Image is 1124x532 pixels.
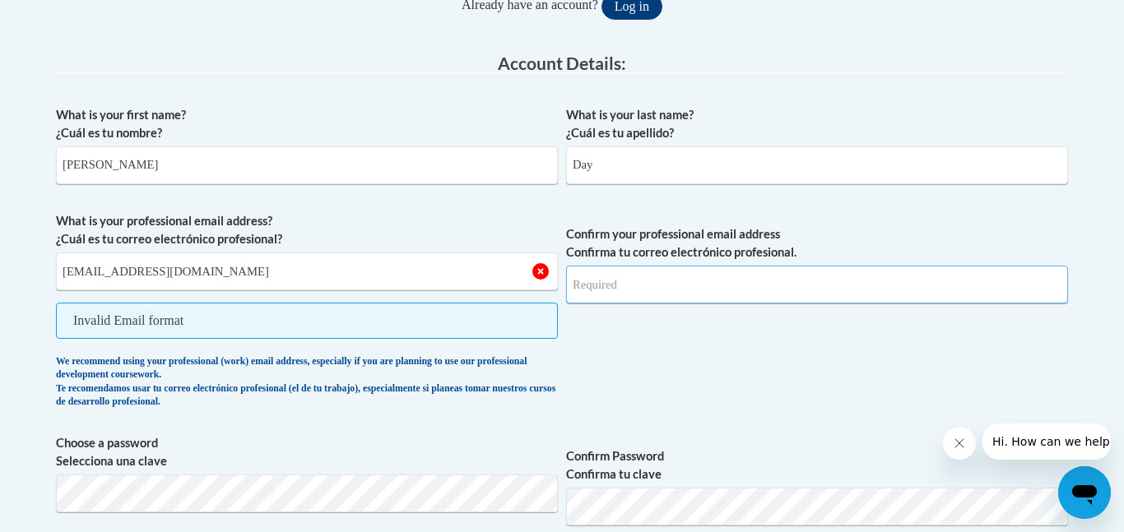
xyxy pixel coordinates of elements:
[566,146,1068,184] input: Metadata input
[943,427,976,460] iframe: Close message
[566,225,1068,261] label: Confirm your professional email address Confirma tu correo electrónico profesional.
[498,53,626,73] span: Account Details:
[566,266,1068,303] input: Required
[56,303,558,339] span: Invalid Email format
[56,252,558,290] input: Metadata input
[56,106,558,142] label: What is your first name? ¿Cuál es tu nombre?
[56,434,558,470] label: Choose a password Selecciona una clave
[10,12,133,25] span: Hi. How can we help?
[56,355,558,409] div: We recommend using your professional (work) email address, especially if you are planning to use ...
[56,212,558,248] label: What is your professional email address? ¿Cuál es tu correo electrónico profesional?
[56,146,558,184] input: Metadata input
[566,106,1068,142] label: What is your last name? ¿Cuál es tu apellido?
[1058,466,1111,519] iframe: Button to launch messaging window
[982,423,1111,460] iframe: Message from company
[566,447,1068,483] label: Confirm Password Confirma tu clave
